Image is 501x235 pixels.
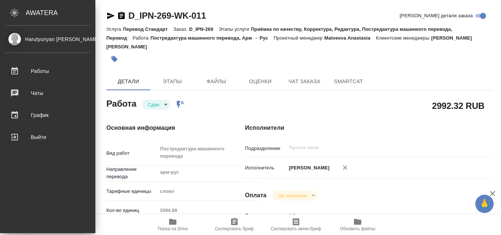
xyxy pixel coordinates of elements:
[331,77,366,86] span: SmartCat
[157,205,259,216] input: Пустое поле
[26,5,95,20] div: AWATERA
[327,214,388,235] button: Обновить файлы
[189,26,219,32] p: D_IPN-269
[265,214,327,235] button: Скопировать мини-бриф
[286,164,330,172] p: [PERSON_NAME]
[2,84,94,102] a: Чаты
[142,100,170,110] div: Сдан
[106,26,123,32] p: Услуга
[376,35,431,41] p: Клиентские менеджеры
[324,35,376,41] p: Matveeva Anastasia
[245,212,286,219] p: Ставка
[400,12,473,19] span: [PERSON_NAME] детали заказа
[287,77,322,86] span: Чат заказа
[337,159,353,176] button: Удалить исполнителя
[245,164,286,172] p: Исполнитель
[6,88,90,99] div: Чаты
[6,66,90,77] div: Работы
[274,35,324,41] p: Проектный менеджер
[6,110,90,121] div: График
[117,11,126,20] button: Скопировать ссылку
[150,35,274,41] p: Постредактура машинного перевода, Арм → Рус
[243,77,278,86] span: Оценки
[276,192,309,199] button: Не оплачена
[155,77,190,86] span: Этапы
[142,214,204,235] button: Папка на Drive
[432,99,484,112] h2: 2992.32 RUB
[2,106,94,124] a: График
[475,195,494,213] button: 🙏
[286,210,472,221] input: Пустое поле
[273,191,318,201] div: Сдан
[106,124,216,132] h4: Основная информация
[289,143,455,152] input: Пустое поле
[245,124,493,132] h4: Исполнители
[106,150,157,157] p: Вид работ
[158,226,188,231] span: Папка на Drive
[123,26,173,32] p: Перевод Стандарт
[111,77,146,86] span: Детали
[128,11,206,21] a: D_IPN-269-WK-011
[340,226,376,231] span: Обновить файлы
[106,51,122,67] button: Добавить тэг
[6,35,90,43] div: Harutyunyan [PERSON_NAME]
[106,96,136,110] h2: Работа
[146,102,161,108] button: Сдан
[2,128,94,146] a: Выйти
[271,226,321,231] span: Скопировать мини-бриф
[245,145,286,152] p: Подразделение
[106,188,157,195] p: Тарифные единицы
[219,26,251,32] p: Этапы услуги
[215,226,253,231] span: Скопировать бриф
[173,26,189,32] p: Заказ:
[478,196,491,212] span: 🙏
[106,26,452,41] p: Приёмка по качеству, Корректура, Редактура, Постредактура машинного перевода, Перевод
[199,77,234,86] span: Файлы
[6,132,90,143] div: Выйти
[157,185,259,198] div: слово
[106,207,157,214] p: Кол-во единиц
[106,166,157,180] p: Направление перевода
[106,11,115,20] button: Скопировать ссылку для ЯМессенджера
[133,35,151,41] p: Работа
[2,62,94,80] a: Работы
[204,214,265,235] button: Скопировать бриф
